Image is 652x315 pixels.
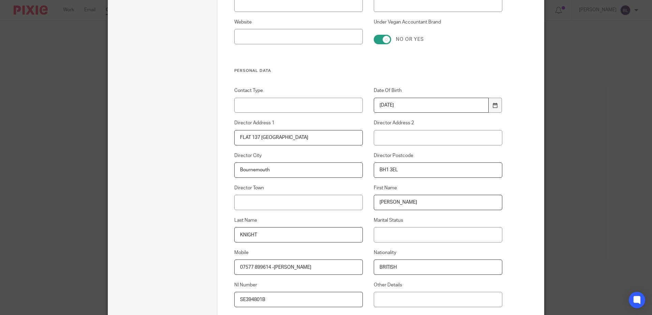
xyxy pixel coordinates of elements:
[374,185,503,191] label: First Name
[234,185,363,191] label: Director Town
[374,87,503,94] label: Date Of Birth
[374,217,503,224] label: Marital Status
[374,152,503,159] label: Director Postcode
[374,282,503,288] label: Other Details
[234,249,363,256] label: Mobile
[374,120,503,126] label: Director Address 2
[396,36,424,43] label: No or yes
[234,217,363,224] label: Last Name
[234,19,363,26] label: Website
[374,98,489,113] input: YYYY-MM-DD
[234,120,363,126] label: Director Address 1
[374,19,503,30] label: Under Vegan Accountant Brand
[374,249,503,256] label: Nationality
[234,282,363,288] label: NI Number
[234,68,503,74] h3: Personal Data
[234,152,363,159] label: Director City
[234,87,363,94] label: Contact Type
